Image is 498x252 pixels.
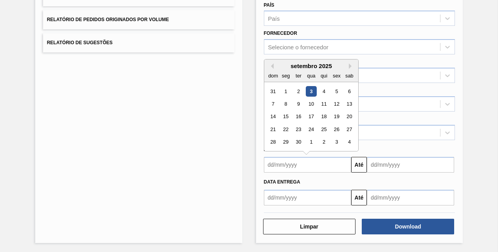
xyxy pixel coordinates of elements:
div: Choose sábado, 13 de setembro de 2025 [344,99,354,109]
div: Choose quarta-feira, 17 de setembro de 2025 [306,112,316,122]
div: Choose sábado, 4 de outubro de 2025 [344,137,354,148]
div: Choose quinta-feira, 4 de setembro de 2025 [318,86,329,97]
div: Choose sexta-feira, 5 de setembro de 2025 [331,86,342,97]
div: Selecione o fornecedor [268,44,328,50]
button: Até [351,190,367,205]
div: Choose quarta-feira, 1 de outubro de 2025 [306,137,316,148]
span: Relatório de Sugestões [47,40,113,45]
div: Choose quarta-feira, 10 de setembro de 2025 [306,99,316,109]
div: País [268,15,280,22]
input: dd/mm/yyyy [367,190,454,205]
button: Até [351,157,367,173]
label: País [264,2,274,8]
div: Choose domingo, 14 de setembro de 2025 [268,112,278,122]
div: Choose domingo, 21 de setembro de 2025 [268,124,278,135]
div: Choose segunda-feira, 29 de setembro de 2025 [280,137,291,148]
span: Data entrega [264,179,300,185]
div: Choose segunda-feira, 1 de setembro de 2025 [280,86,291,97]
button: Next Month [349,63,354,69]
div: Choose quinta-feira, 11 de setembro de 2025 [318,99,329,109]
input: dd/mm/yyyy [367,157,454,173]
div: Choose sexta-feira, 19 de setembro de 2025 [331,112,342,122]
div: Choose quarta-feira, 3 de setembro de 2025 [306,86,316,97]
button: Relatório de Pedidos Originados por Volume [43,10,235,29]
span: Relatório de Pedidos Originados por Volume [47,17,169,22]
div: sex [331,70,342,81]
input: dd/mm/yyyy [264,157,351,173]
div: Choose sexta-feira, 12 de setembro de 2025 [331,99,342,109]
div: dom [268,70,278,81]
div: qui [318,70,329,81]
div: Choose terça-feira, 9 de setembro de 2025 [293,99,303,109]
div: Choose sábado, 6 de setembro de 2025 [344,86,354,97]
div: setembro 2025 [264,63,358,69]
div: Choose terça-feira, 30 de setembro de 2025 [293,137,303,148]
div: Choose sexta-feira, 26 de setembro de 2025 [331,124,342,135]
div: Choose domingo, 28 de setembro de 2025 [268,137,278,148]
button: Download [362,219,454,234]
button: Relatório de Sugestões [43,33,235,52]
div: month 2025-09 [267,85,355,148]
label: Fornecedor [264,31,297,36]
div: Choose segunda-feira, 8 de setembro de 2025 [280,99,291,109]
div: Choose terça-feira, 16 de setembro de 2025 [293,112,303,122]
div: Choose sábado, 20 de setembro de 2025 [344,112,354,122]
div: Choose quarta-feira, 24 de setembro de 2025 [306,124,316,135]
div: sab [344,70,354,81]
input: dd/mm/yyyy [264,190,351,205]
div: Choose terça-feira, 23 de setembro de 2025 [293,124,303,135]
div: Choose segunda-feira, 22 de setembro de 2025 [280,124,291,135]
div: seg [280,70,291,81]
div: Choose quinta-feira, 18 de setembro de 2025 [318,112,329,122]
button: Limpar [263,219,355,234]
div: Choose domingo, 31 de agosto de 2025 [268,86,278,97]
div: Choose terça-feira, 2 de setembro de 2025 [293,86,303,97]
div: Choose sábado, 27 de setembro de 2025 [344,124,354,135]
div: Choose quinta-feira, 2 de outubro de 2025 [318,137,329,148]
div: Choose quinta-feira, 25 de setembro de 2025 [318,124,329,135]
button: Previous Month [268,63,274,69]
div: qua [306,70,316,81]
div: Choose sexta-feira, 3 de outubro de 2025 [331,137,342,148]
div: Choose segunda-feira, 15 de setembro de 2025 [280,112,291,122]
div: Choose domingo, 7 de setembro de 2025 [268,99,278,109]
div: ter [293,70,303,81]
